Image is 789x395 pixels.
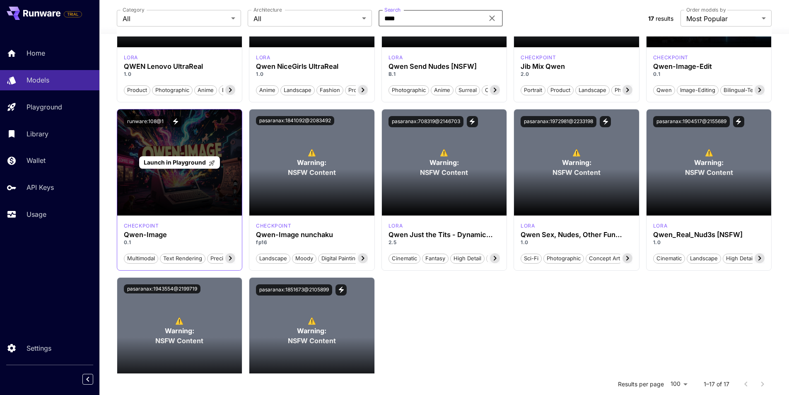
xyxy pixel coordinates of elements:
[117,278,242,384] div: To view NSFW models, adjust the filter settings and toggle the option on.
[544,254,584,263] span: Photographic
[308,148,316,158] span: ⚠️
[27,102,62,112] p: Playground
[253,6,282,13] label: Architecture
[160,253,205,264] button: Text rendering
[208,254,245,263] span: Precise text
[249,278,374,384] div: To view NSFW models, adjust the filter settings and toggle the option on.
[720,85,761,95] button: bilingual-text
[440,148,448,158] span: ⚠️
[521,54,556,61] p: checkpoint
[219,86,245,95] span: Editorial
[388,54,403,61] div: Qwen Image
[388,116,463,127] button: pasaranax:708319@2146703
[667,378,690,390] div: 100
[600,116,611,127] button: View trigger words
[656,15,673,22] span: results
[256,116,334,125] button: pasaranax:1841092@2083492
[165,326,194,336] span: Warning:
[124,70,236,78] p: 1.0
[653,253,685,264] button: Cinematic
[316,85,343,95] button: Fashion
[611,85,652,95] button: Photographic
[345,86,371,95] span: Product
[733,116,744,127] button: View trigger words
[256,222,291,230] p: checkpoint
[194,85,217,95] button: Anime
[429,158,459,167] span: Warning:
[653,222,667,230] p: lora
[139,156,220,169] a: Launch in Playground
[451,254,484,263] span: High Detail
[572,148,581,158] span: ⚠️
[256,63,368,70] div: Qwen NiceGirls UltraReal
[124,54,138,61] p: lora
[388,231,500,239] h3: Qwen Just the Tits - Dynamic Breasts [NSFW]
[705,148,713,158] span: ⚠️
[388,54,403,61] p: lora
[521,222,535,230] p: lora
[297,158,326,167] span: Warning:
[124,253,158,264] button: Multimodal
[687,253,721,264] button: Landscape
[653,63,765,70] div: Qwen-Image-Edit
[123,6,145,13] label: Category
[653,239,765,246] p: 1.0
[547,85,574,95] button: Product
[562,158,591,167] span: Warning:
[653,85,675,95] button: qwen
[721,86,761,95] span: bilingual-text
[195,86,217,95] span: Anime
[253,14,359,24] span: All
[388,85,429,95] button: Photographic
[521,86,545,95] span: Portrait
[317,86,343,95] span: Fashion
[467,116,478,127] button: View trigger words
[422,254,448,263] span: Fantasy
[431,86,453,95] span: Anime
[292,253,316,264] button: Moody
[653,231,765,239] h3: Qwen_Real_Nud3s [NSFW]
[388,222,403,230] p: lora
[308,316,316,326] span: ⚠️
[124,239,236,246] p: 0.1
[389,86,429,95] span: Photographic
[521,116,596,127] button: pasaranax:1972981@2233198
[256,54,270,61] div: Qwen Image
[124,254,158,263] span: Multimodal
[280,85,315,95] button: Landscape
[152,85,193,95] button: Photographic
[654,86,675,95] span: qwen
[384,6,401,13] label: Search
[256,254,290,263] span: Landscape
[144,159,206,166] span: Launch in Playground
[482,86,513,95] span: Cinematic
[653,54,688,61] div: qwen_image_edit
[687,254,721,263] span: Landscape
[27,129,48,139] p: Library
[27,343,51,353] p: Settings
[382,109,507,216] div: To view NSFW models, adjust the filter settings and toggle the option on.
[514,109,639,216] div: To view NSFW models, adjust the filter settings and toggle the option on.
[521,231,632,239] h3: Qwen Sex, Nudes, Other Fun Stuff (SNOFS) [NSFW]
[618,380,664,388] p: Results per page
[388,63,500,70] h3: Qwen Send Nudes [NSFW]
[124,54,138,61] div: Qwen Image
[281,86,314,95] span: Landscape
[170,116,181,127] button: View trigger words
[160,254,205,263] span: Text rendering
[389,254,420,263] span: Cinematic
[704,380,729,388] p: 1–17 of 17
[586,254,623,263] span: Concept Art
[486,253,513,264] button: Stylized
[420,167,468,177] span: NSFW Content
[576,86,609,95] span: Landscape
[388,253,420,264] button: Cinematic
[256,86,278,95] span: Anime
[318,253,362,264] button: Digital Painting
[548,86,573,95] span: Product
[487,254,512,263] span: Stylized
[685,167,733,177] span: NSFW Content
[521,85,545,95] button: Portrait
